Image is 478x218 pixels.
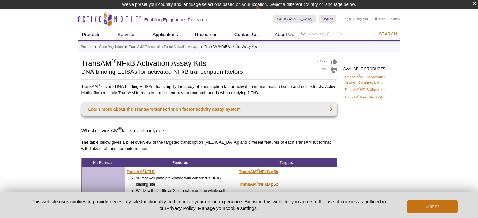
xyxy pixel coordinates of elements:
[81,69,307,75] h2: DNA-binding ELISAs for activated NFkB transcription factors
[217,44,219,47] sup: ®
[81,58,307,67] h1: TransAM NFκB Activation Assay Kits
[273,15,316,23] a: [GEOGRAPHIC_DATA]
[127,169,155,175] a: TransAM®NFkB
[271,29,298,40] a: About Us
[201,45,202,49] li: »
[375,15,400,23] li: (0 items)
[21,198,397,211] p: This website uses cookies to provide necessary site functionality and improve your online experie...
[345,74,396,85] a: TransAM®NF-κB Activation Assays | Colorimetric Kits
[358,74,360,77] sup: ®
[239,182,278,187] u: TransAM NFkB p52
[280,161,293,165] strong: Targets
[314,66,337,73] a: Print
[112,57,116,64] sup: ®
[345,94,384,100] a: TransAM®Flexi NFκB Kits
[144,17,207,23] h2: Enabling Epigenetics Research
[205,45,257,49] li: TransAM NFκB Activation Assay Kits
[81,44,93,50] a: Products
[239,169,278,174] a: TransAM®NFkB p50
[298,29,400,39] input: Keyword, Cat. No.
[81,83,337,96] p: TransAM kits are DNA-binding ELISAs that simplify the study of transcription factor activation in...
[355,17,368,21] a: Register
[379,31,397,36] span: Search
[256,181,259,185] sup: ®
[343,17,351,21] a: Login
[407,200,457,213] button: Got it!
[81,139,337,152] p: The table below gives a brief overview of the targeted transcription [MEDICAL_DATA]) and differen...
[345,87,386,93] a: TransAM®NFκB Chemi Kits
[191,29,221,40] a: Resources
[319,15,336,23] a: English
[81,102,337,116] a: Learn more about the TransAM transcription factor activity assay system
[166,205,195,211] a: Privacy Policy
[99,44,123,50] a: Gene Regulation
[239,182,278,187] a: TransAM®NFkB p52
[98,83,101,87] sup: ®
[149,29,182,40] a: Applications
[114,29,140,40] a: Services
[353,15,354,23] li: |
[81,127,337,135] h3: Which TransAM kit is right for you?
[358,94,360,98] sup: ®
[127,170,155,174] u: TransAM NFkB
[78,29,104,40] a: Products
[95,45,97,49] li: »
[256,5,272,19] img: Change Here
[136,175,228,188] li: 96-stripwell plate pre-coated with consensus NFkB binding site
[231,29,261,40] a: Contact Us
[375,17,386,21] a: Cart
[375,17,377,20] img: Your Cart
[343,62,397,73] h2: AVAILABLE PRODUCTS
[377,31,399,37] button: Search
[142,169,145,172] sup: ®
[256,168,259,172] sup: ®
[118,126,122,131] sup: ®
[93,161,112,165] strong: Kit Format
[239,169,278,174] u: TransAM NFkB p50
[314,58,337,65] a: Feedback
[358,87,360,90] sup: ®
[136,188,228,200] li: Works with as little as 2 µg nuclear or 4 µg whole-cell extract
[125,45,127,49] li: »
[173,161,188,165] strong: Features
[225,205,256,211] button: cookie settings
[129,44,198,50] a: TransAM® Transcription Factor Activation Assays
